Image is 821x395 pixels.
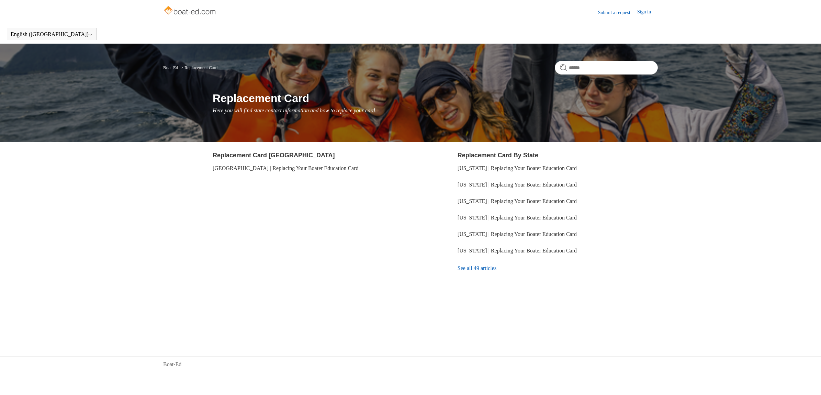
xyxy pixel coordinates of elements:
[213,106,658,115] p: Here you will find state contact information and how to replace your card.
[637,8,658,16] a: Sign in
[213,152,335,159] a: Replacement Card [GEOGRAPHIC_DATA]
[163,65,178,70] a: Boat-Ed
[458,215,577,221] a: [US_STATE] | Replacing Your Boater Education Card
[555,61,658,75] input: Search
[777,372,816,390] div: Chat Support
[458,198,577,204] a: [US_STATE] | Replacing Your Boater Education Card
[458,182,577,188] a: [US_STATE] | Replacing Your Boater Education Card
[179,65,218,70] li: Replacement Card
[163,65,179,70] li: Boat-Ed
[163,360,181,369] a: Boat-Ed
[458,231,577,237] a: [US_STATE] | Replacing Your Boater Education Card
[11,31,93,37] button: English ([GEOGRAPHIC_DATA])
[213,90,658,106] h1: Replacement Card
[163,4,218,18] img: Boat-Ed Help Center home page
[458,259,658,278] a: See all 49 articles
[598,9,637,16] a: Submit a request
[458,248,577,253] a: [US_STATE] | Replacing Your Boater Education Card
[458,165,577,171] a: [US_STATE] | Replacing Your Boater Education Card
[458,152,538,159] a: Replacement Card By State
[213,165,359,171] a: [GEOGRAPHIC_DATA] | Replacing Your Boater Education Card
